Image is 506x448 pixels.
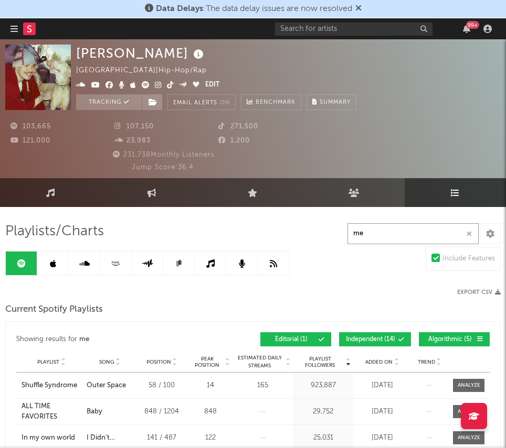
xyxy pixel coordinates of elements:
div: 923,887 [296,380,351,391]
span: Algorithmic ( 5 ) [426,336,474,343]
span: : The data delay issues are now resolved [156,5,352,13]
button: Summary [307,94,356,110]
a: Shuffle Syndrome [22,380,81,391]
div: [DATE] [356,407,408,417]
div: Baby [87,407,102,417]
div: [PERSON_NAME] [76,45,206,62]
button: Independent(14) [339,332,411,346]
span: 1,200 [218,137,250,144]
div: 141 / 487 [138,433,185,443]
button: Editorial(1) [260,332,331,346]
span: 121,000 [10,137,50,144]
em: On [220,100,230,106]
span: Independent ( 14 ) [346,336,395,343]
span: Position [146,359,171,365]
button: 99+ [463,25,470,33]
div: 848 [191,407,230,417]
div: 29,752 [296,407,351,417]
button: Edit [205,79,219,92]
div: In my own world [22,433,75,443]
span: Jump Score: 36.4 [132,164,194,171]
span: Estimated Daily Streams [235,354,284,370]
div: 25,031 [296,433,351,443]
a: In my own world [22,433,81,443]
div: Shuffle Syndrome [22,380,77,391]
input: Search for artists [275,23,433,36]
span: Trend [418,359,435,365]
a: ALL TIME FAVORITES [22,401,81,422]
span: Playlists/Charts [5,225,104,238]
div: I Didn't Realize How Empty My Bed Was Until You Left [87,433,133,443]
div: [DATE] [356,433,408,443]
span: 23,983 [114,137,151,144]
button: Export CSV [457,289,501,296]
div: [DATE] [356,380,408,391]
input: Search Playlists/Charts [347,223,479,244]
span: Editorial ( 1 ) [267,336,315,343]
div: Showing results for [16,332,253,346]
span: Playlist Followers [296,356,344,368]
span: Peak Position [191,356,224,368]
a: Benchmark [241,94,301,110]
span: Current Spotify Playlists [5,303,103,316]
div: 122 [191,433,230,443]
span: Benchmark [256,96,296,109]
span: Playlist [37,359,59,365]
div: Include Features [442,253,495,265]
div: [GEOGRAPHIC_DATA] | Hip-Hop/Rap [76,64,219,77]
div: 58 / 100 [138,380,185,391]
span: 271,500 [218,123,258,130]
span: 231,738 Monthly Listeners [111,151,215,158]
div: Outer Space [87,380,126,391]
span: 107,150 [114,123,154,130]
span: 103,665 [10,123,51,130]
span: Summary [320,100,351,105]
div: 14 [191,380,230,391]
div: 99 + [466,21,479,29]
div: me [79,333,89,346]
button: Tracking [76,94,142,110]
span: Song [99,359,114,365]
div: 165 [235,380,290,391]
div: 848 / 1204 [138,407,185,417]
span: Dismiss [355,5,362,13]
button: Email AlertsOn [167,94,236,110]
button: Algorithmic(5) [419,332,490,346]
span: Added On [365,359,393,365]
span: Data Delays [156,5,203,13]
